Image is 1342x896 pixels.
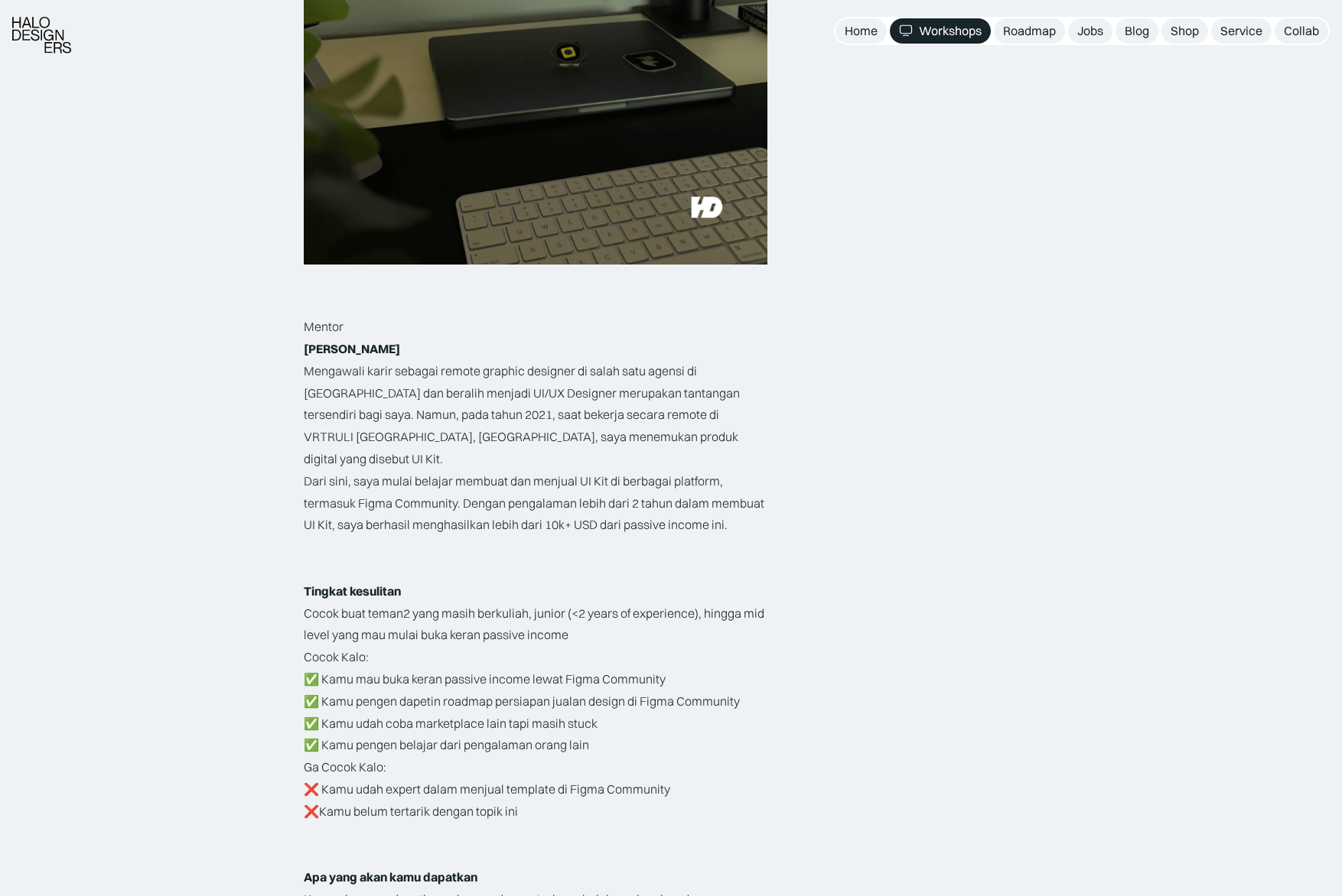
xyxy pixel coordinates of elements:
p: ‍ [304,823,767,845]
p: ‍ [304,844,767,866]
p: Ga Cocok Kalo: ❌ Kamu udah expert dalam menjual template di Figma Community ❌Kamu belum tertarik ... [304,756,767,822]
div: Service [1220,23,1262,39]
p: Cocok buat teman2 yang masih berkuliah, junior (<2 years of experience), hingga mid level yang ma... [304,602,767,647]
a: Roadmap [994,18,1065,44]
strong: Apa yang akan kamu dapatkan [304,869,477,885]
p: ‍ [304,294,767,316]
div: Home [845,23,878,39]
p: Mentor [304,316,767,338]
a: Workshops [890,18,991,44]
a: Blog [1116,18,1158,44]
a: Service [1211,18,1272,44]
div: Blog [1125,23,1149,39]
a: Home [835,18,887,44]
div: Shop [1171,23,1199,39]
strong: [PERSON_NAME] [304,341,400,356]
div: Workshops [919,23,982,39]
strong: Tingkat kesulitan [304,583,401,599]
a: Shop [1161,18,1208,44]
p: ‍ [304,558,767,580]
p: ‍ [304,536,767,558]
p: Mengawali karir sebagai remote graphic designer di salah satu agensi di [GEOGRAPHIC_DATA] dan ber... [304,360,767,470]
p: Cocok Kalo: ✅ Kamu mau buka keran passive income lewat Figma Community ✅ Kamu pengen dapetin road... [304,646,767,756]
div: Roadmap [1003,23,1056,39]
div: Collab [1284,23,1319,39]
a: Jobs [1068,18,1112,44]
div: Jobs [1077,23,1103,39]
p: ‍ [304,272,767,294]
a: Collab [1275,18,1328,44]
p: Dari sini, saya mulai belajar membuat dan menjual UI Kit di berbagai platform, termasuk Figma Com... [304,470,767,536]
